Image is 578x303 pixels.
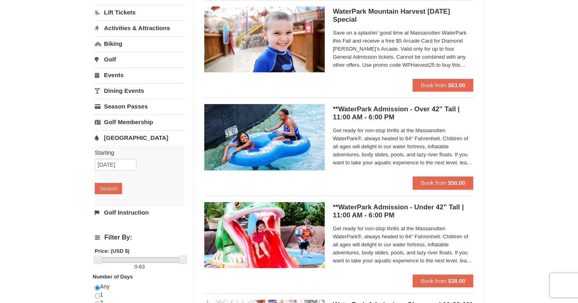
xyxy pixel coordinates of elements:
[95,68,184,82] a: Events
[333,8,473,24] h5: WaterPark Mountain Harvest [DATE] Special
[204,6,325,72] img: 6619917-1412-d332ca3f.jpg
[413,79,473,92] button: Book from $63.00
[421,180,446,186] span: Book from
[95,248,130,254] strong: Price: (USD $)
[413,274,473,287] button: Book from $38.00
[333,105,473,121] h5: **WaterPark Admission - Over 42” Tall | 11:00 AM - 6:00 PM
[95,149,178,157] label: Starting
[95,234,184,241] h4: Filter By:
[448,278,465,284] strong: $38.00
[333,127,473,167] span: Get ready for non-stop thrills at the Massanutten WaterPark®, always heated to 84° Fahrenheit. Ch...
[95,20,184,35] a: Activities & Attractions
[139,264,144,270] span: 63
[333,29,473,69] span: Save on a splashin' good time at Massanutten WaterPark this Fall and receive a free $5 Arcade Car...
[93,274,133,280] strong: Number of Days
[95,263,184,271] label: -
[448,180,465,186] strong: $50.00
[95,183,122,194] button: Search
[95,83,184,98] a: Dining Events
[204,202,325,268] img: 6619917-738-d4d758dd.jpg
[95,5,184,20] a: Lift Tickets
[95,52,184,67] a: Golf
[95,99,184,114] a: Season Passes
[333,203,473,219] h5: **WaterPark Admission - Under 42” Tall | 11:00 AM - 6:00 PM
[421,82,446,88] span: Book from
[134,264,137,270] span: 0
[421,278,446,284] span: Book from
[413,176,473,189] button: Book from $50.00
[333,225,473,265] span: Get ready for non-stop thrills at the Massanutten WaterPark®, always heated to 84° Fahrenheit. Ch...
[95,205,184,220] a: Golf Instruction
[95,130,184,145] a: [GEOGRAPHIC_DATA]
[95,115,184,129] a: Golf Membership
[448,82,465,88] strong: $63.00
[204,104,325,170] img: 6619917-726-5d57f225.jpg
[95,36,184,51] a: Biking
